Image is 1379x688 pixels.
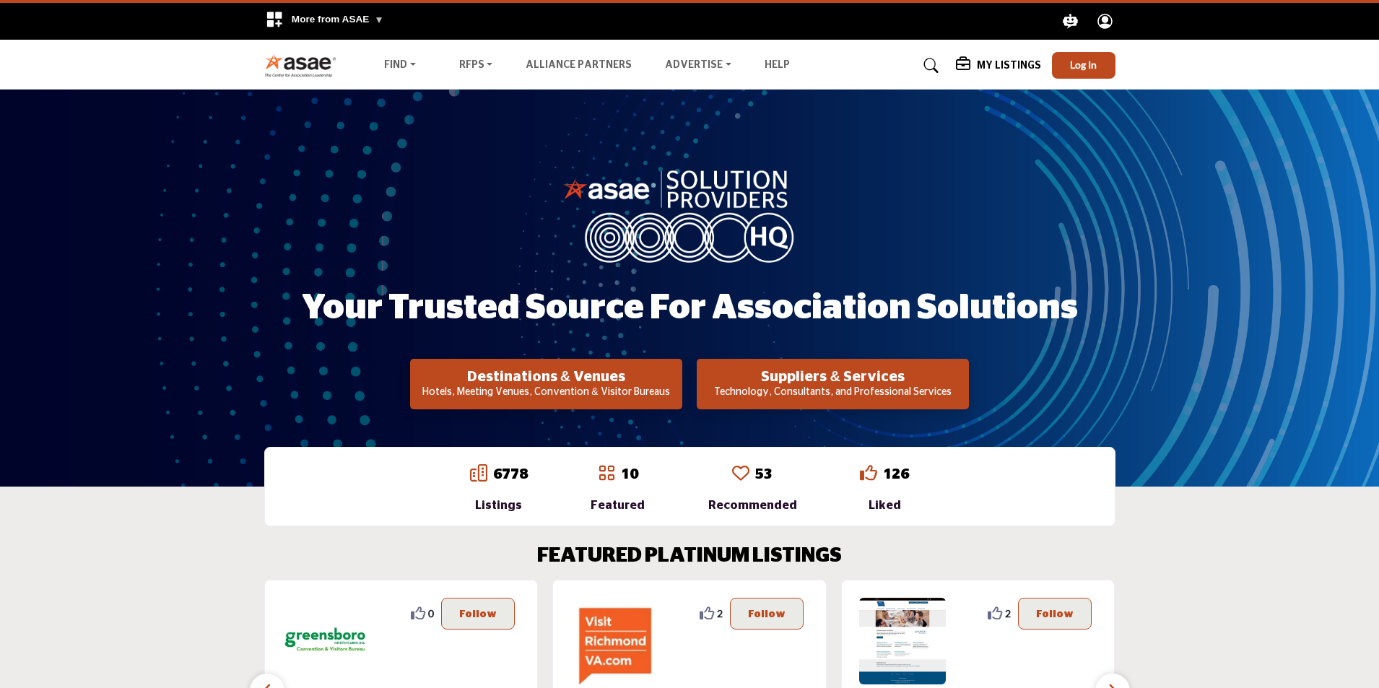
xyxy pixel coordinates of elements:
[410,359,682,409] button: Destinations & Venues Hotels, Meeting Venues, Convention & Visitor Bureaus
[493,467,528,482] a: 6778
[860,464,877,482] i: Go to Liked
[1052,52,1115,79] button: Log In
[701,386,965,400] p: Technology, Consultants, and Professional Services
[459,606,497,622] p: Follow
[621,467,638,482] a: 10
[755,467,773,482] a: 53
[1070,58,1097,71] span: Log In
[730,598,804,630] button: Follow
[537,544,842,569] h2: FEATURED PLATINUM LISTINGS
[956,57,1041,74] div: My Listings
[860,497,909,514] div: Liked
[374,56,426,76] a: Find
[701,368,965,386] h2: Suppliers & Services
[859,598,946,684] img: ASAE Business Solutions
[414,386,678,400] p: Hotels, Meeting Venues, Convention & Visitor Bureaus
[591,497,645,514] div: Featured
[1018,598,1092,630] button: Follow
[282,598,369,684] img: Greensboro Area CVB
[563,167,816,262] img: image
[732,464,749,484] a: Go to Recommended
[256,3,393,40] div: More from ASAE
[598,464,615,484] a: Go to Featured
[449,56,503,76] a: RFPs
[708,497,797,514] div: Recommended
[470,497,528,514] div: Listings
[655,56,741,76] a: Advertise
[1036,606,1074,622] p: Follow
[428,606,434,621] span: 0
[292,14,384,25] span: More from ASAE
[441,598,515,630] button: Follow
[697,359,969,409] button: Suppliers & Services Technology, Consultants, and Professional Services
[264,53,344,77] img: Site Logo
[748,606,786,622] p: Follow
[765,60,790,70] a: Help
[977,59,1041,72] h5: My Listings
[526,60,632,70] a: Alliance Partners
[302,286,1078,331] h1: Your Trusted Source for Association Solutions
[570,598,657,684] img: Richmond Region Tourism
[414,368,678,386] h2: Destinations & Venues
[717,606,723,621] span: 2
[883,467,909,482] a: 126
[910,54,948,77] a: Search
[1005,606,1011,621] span: 2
